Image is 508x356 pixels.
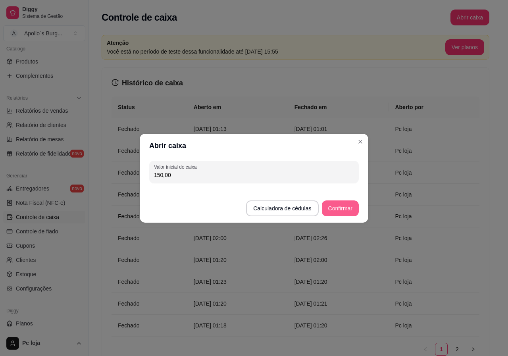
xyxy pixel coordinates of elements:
[354,135,367,148] button: Close
[154,171,354,179] input: Valor inicial do caixa
[140,134,368,158] header: Abrir caixa
[154,164,199,170] label: Valor inicial do caixa
[246,200,318,216] button: Calculadora de cédulas
[322,200,359,216] button: Confirmar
